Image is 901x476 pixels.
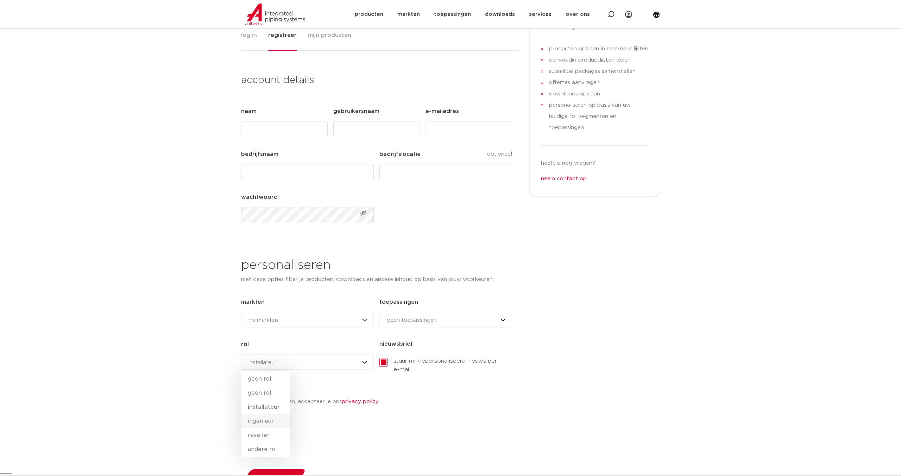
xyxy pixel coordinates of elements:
[541,161,595,166] span: heeft u nog vragen?
[387,318,437,323] span: geen toepassingen
[547,55,631,66] span: eenvoudig productlijsten delen
[20,11,34,17] div: v 4.0.25
[77,42,120,46] div: Keywords op verkeer
[379,339,512,350] legend: nieuwsbrief
[268,28,297,42] span: registreer
[547,66,636,77] span: submittal packages samenstellen
[241,257,512,274] h2: personaliseren
[241,340,249,349] label: rol
[308,28,351,42] span: mijn producten
[241,73,512,87] h3: account details
[241,298,265,306] label: markten
[241,234,512,285] div: met deze opties filter je producten, downloads en andere inhoud op basis van jouw voorkeuren.
[333,107,379,115] label: Gebruikersnaam
[241,442,290,456] li: andere rol
[547,43,648,55] span: producten opslaan in meerdere lijsten
[241,28,257,42] span: log in
[11,18,17,24] img: website_grey.svg
[379,357,501,374] label: stuur mij gepersonaliseerd nieuws per e-mail
[547,100,649,133] span: personaliseren op basis van uw huidige rol, segmenten en toepassingen
[241,396,512,407] div: door verder te gaan, accepteer je ons .
[11,11,17,17] img: logo_orange.svg
[547,77,600,88] span: offertes aanvragen
[248,318,278,323] span: no markten
[241,386,290,400] li: geen rol
[241,372,290,386] li: geen rol
[487,149,512,160] div: optioneel
[241,193,278,201] label: Wachtwoord
[360,203,367,223] button: Toon wachtwoord
[248,360,277,365] span: installateur
[241,107,257,115] label: Naam
[541,176,587,181] a: neem contact op
[241,150,278,158] label: bedrijfsnaam
[379,150,421,158] label: bedrijfslocatie
[379,298,418,306] label: toepassingen
[18,18,77,24] div: Domein: [DOMAIN_NAME]
[241,430,348,457] iframe: reCAPTCHA
[241,428,290,442] li: reseller
[241,400,290,414] li: installateur
[27,42,62,46] div: Domeinoverzicht
[241,420,264,428] label: CAPTCHA
[241,414,290,428] li: ingenieur
[69,41,75,46] img: tab_keywords_by_traffic_grey.svg
[342,399,378,404] a: privacy policy
[19,41,25,46] img: tab_domain_overview_orange.svg
[426,107,459,115] label: E-mailadres
[547,88,600,100] span: downloads opslaan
